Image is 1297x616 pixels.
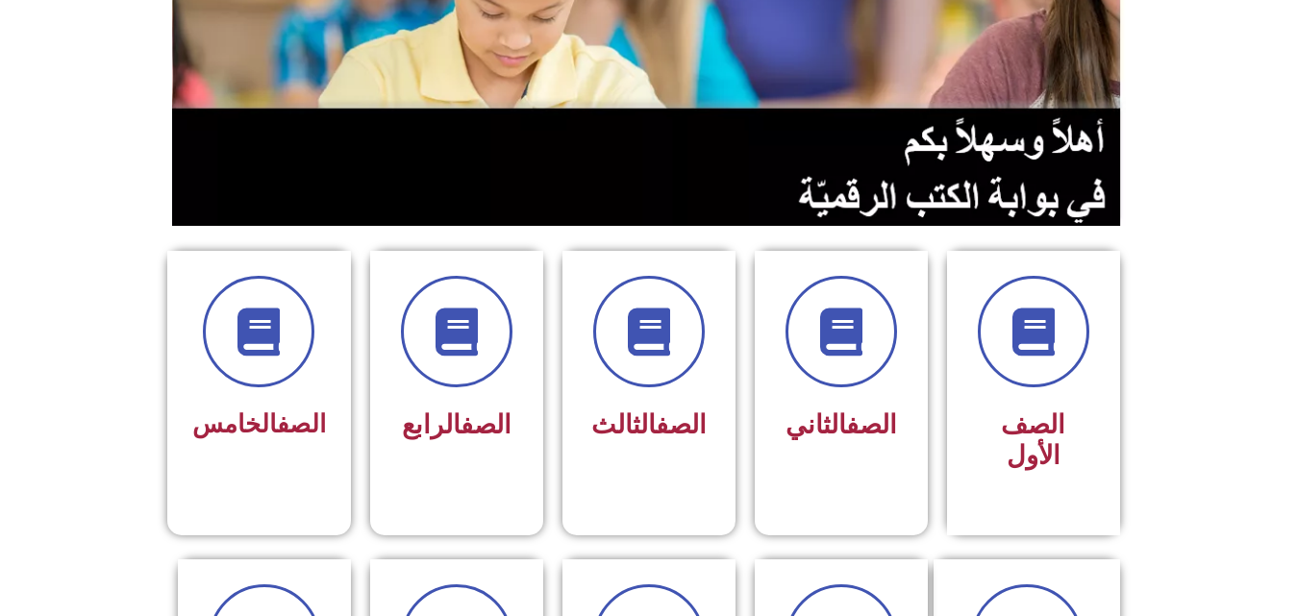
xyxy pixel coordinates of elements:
a: الصف [461,409,511,440]
span: الثالث [591,409,707,440]
a: الصف [846,409,897,440]
span: الصف الأول [1001,409,1065,471]
span: الخامس [192,409,326,438]
span: الرابع [402,409,511,440]
a: الصف [277,409,326,438]
span: الثاني [786,409,897,440]
a: الصف [656,409,707,440]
